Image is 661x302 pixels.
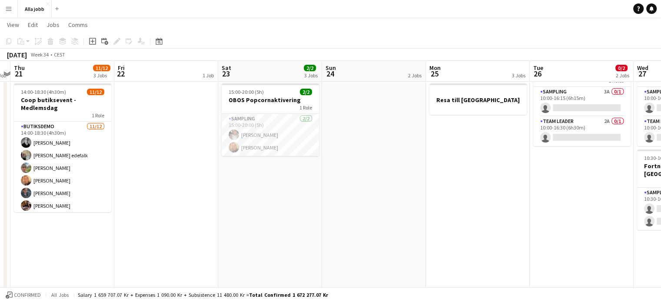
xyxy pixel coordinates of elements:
[68,21,88,29] span: Comms
[29,51,50,58] span: Week 34
[28,21,38,29] span: Edit
[7,50,27,59] div: [DATE]
[249,292,328,298] span: Total Confirmed 1 672 277.07 kr
[3,19,23,30] a: View
[47,21,60,29] span: Jobs
[24,19,41,30] a: Edit
[14,292,41,298] span: Confirmed
[7,21,19,29] span: View
[4,290,42,300] button: Confirmed
[18,0,52,17] button: Alla jobb
[78,292,328,298] div: Salary 1 659 707.07 kr + Expenses 1 090.00 kr + Subsistence 11 480.00 kr =
[54,51,65,58] div: CEST
[65,19,91,30] a: Comms
[50,292,70,298] span: All jobs
[43,19,63,30] a: Jobs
